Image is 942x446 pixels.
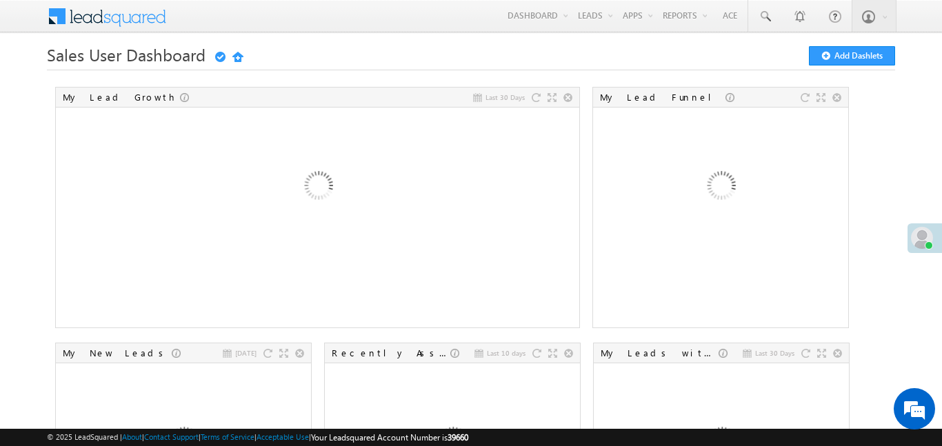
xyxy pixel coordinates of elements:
span: [DATE] [235,347,257,359]
span: © 2025 LeadSquared | | | | | [47,431,468,444]
div: My Lead Growth [63,91,180,103]
div: My Leads with Stage Change [601,347,719,359]
span: Last 10 days [487,347,525,359]
img: Loading... [243,114,392,262]
button: Add Dashlets [809,46,895,65]
span: Sales User Dashboard [47,43,206,65]
a: Terms of Service [201,432,254,441]
span: Last 30 Days [755,347,794,359]
a: Contact Support [144,432,199,441]
a: About [122,432,142,441]
span: Last 30 Days [485,91,525,103]
a: Acceptable Use [257,432,309,441]
img: Loading... [646,114,794,262]
div: Recently Assigned Leads [332,347,450,359]
div: My Lead Funnel [600,91,725,103]
div: My New Leads [63,347,172,359]
span: 39660 [448,432,468,443]
span: Your Leadsquared Account Number is [311,432,468,443]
